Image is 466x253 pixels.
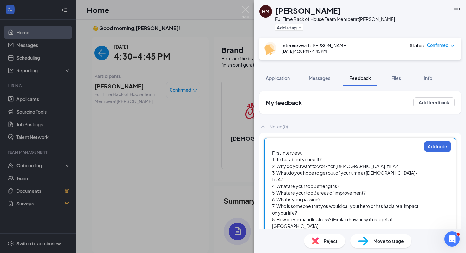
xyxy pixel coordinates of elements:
span: 6. What is your passion? [272,197,320,202]
span: Info [424,75,432,81]
span: Application [266,75,290,81]
button: Add note [424,141,451,152]
span: 8. How do you handle stress? (Explain how busy it can get at [GEOGRAPHIC_DATA] [272,217,393,229]
span: 2. Why do you want to work for [DEMOGRAPHIC_DATA]-fil-A? [272,163,398,169]
button: Add feedback [413,97,455,107]
div: Full Time Back of House Team Member at [PERSON_NAME] [275,16,395,22]
span: Reject [324,237,338,244]
button: PlusAdd a tag [275,24,303,31]
div: [DATE] 4:30 PM - 4:45 PM [282,49,347,54]
svg: ChevronUp [259,123,267,130]
div: with [PERSON_NAME] [282,42,347,49]
div: Notes (0) [269,123,288,130]
span: Messages [309,75,330,81]
svg: Ellipses [453,5,461,13]
span: Confirmed [427,42,449,49]
span: 4. What are your top 3 strengths? [272,183,339,189]
span: down [450,44,455,48]
span: First Interview: [272,150,302,156]
span: Files [392,75,401,81]
span: 7. Who is someone that you would call your hero or has had a real impact on your life? [272,203,419,216]
span: Move to stage [373,237,404,244]
span: Feedback [349,75,371,81]
span: 3. What do you hope to get out of your time at [DEMOGRAPHIC_DATA]-fil-A? [272,170,417,182]
h2: My feedback [266,99,302,107]
h1: [PERSON_NAME] [275,5,341,16]
div: Status : [410,42,425,49]
b: Interview [282,42,302,48]
svg: Plus [298,26,302,29]
span: 1. Tell us about yourself? [272,157,322,162]
span: 5. What are your top 3 areas of improvement? [272,190,366,196]
div: HM [262,8,269,15]
iframe: Intercom live chat [444,231,460,247]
